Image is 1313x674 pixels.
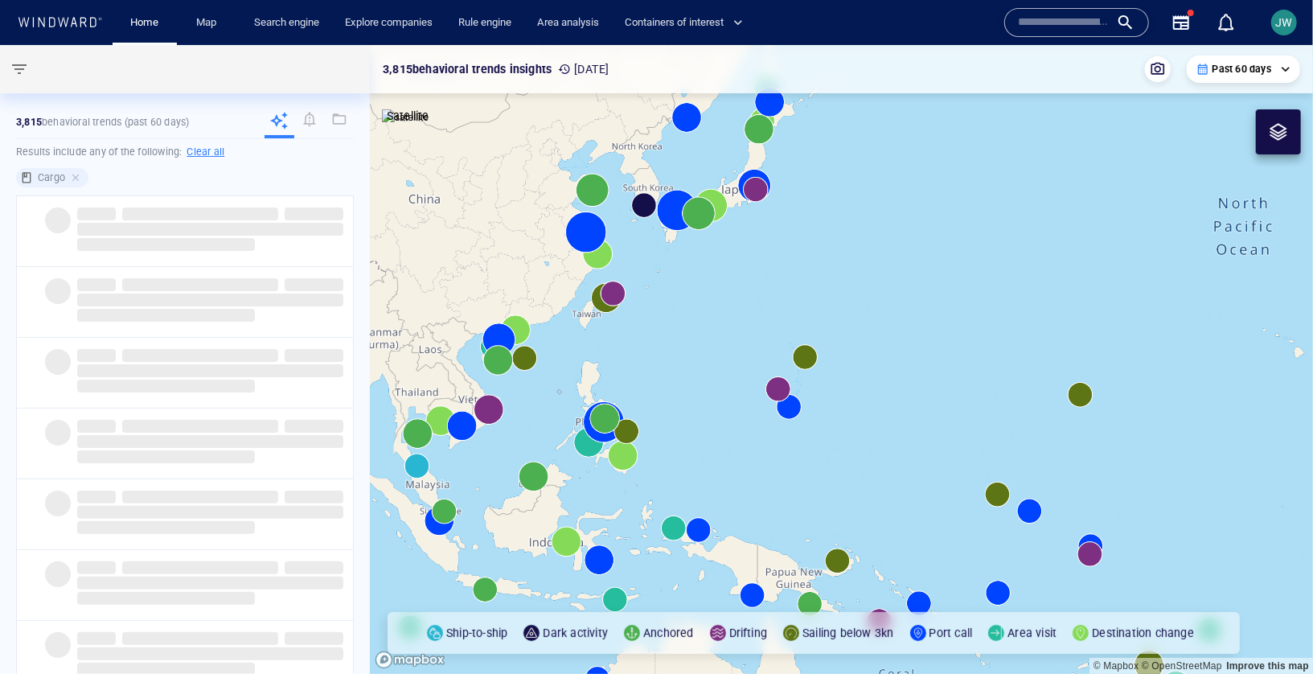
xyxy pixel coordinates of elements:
[1276,16,1293,29] span: JW
[285,632,343,645] span: ‌
[122,420,278,433] span: ‌
[77,420,116,433] span: ‌
[45,632,71,658] span: ‌
[285,420,343,433] span: ‌
[77,561,116,574] span: ‌
[122,491,278,503] span: ‌
[618,9,757,37] button: Containers of interest
[1245,602,1301,662] iframe: Chat
[77,632,116,645] span: ‌
[77,380,255,392] span: ‌
[285,208,343,220] span: ‌
[45,420,71,446] span: ‌
[1093,660,1139,672] a: Mapbox
[383,60,552,79] p: 3,815 behavioral trends insights
[1268,6,1300,39] button: JW
[77,435,343,448] span: ‌
[190,9,228,37] a: Map
[387,106,429,125] p: Satellite
[339,9,439,37] a: Explore companies
[77,506,343,519] span: ‌
[1142,660,1222,672] a: OpenStreetMap
[183,9,235,37] button: Map
[119,9,170,37] button: Home
[77,577,343,590] span: ‌
[77,364,343,377] span: ‌
[122,561,278,574] span: ‌
[45,491,71,516] span: ‌
[248,9,326,37] a: Search engine
[45,561,71,587] span: ‌
[77,223,343,236] span: ‌
[558,60,609,79] p: [DATE]
[45,278,71,304] span: ‌
[77,592,255,605] span: ‌
[452,9,518,37] a: Rule engine
[122,349,278,362] span: ‌
[45,349,71,375] span: ‌
[45,208,71,233] span: ‌
[16,116,42,128] strong: 3,815
[625,14,743,32] span: Containers of interest
[77,294,343,306] span: ‌
[370,45,1313,674] canvas: Map
[77,309,255,322] span: ‌
[77,278,116,291] span: ‌
[187,144,224,160] h6: Clear all
[16,139,354,165] h6: Results include any of the following:
[77,647,343,660] span: ‌
[16,168,88,187] div: Cargo
[285,561,343,574] span: ‌
[285,278,343,291] span: ‌
[1212,62,1271,76] p: Past 60 days
[122,208,278,220] span: ‌
[77,521,255,534] span: ‌
[729,623,768,643] p: Drifting
[77,349,116,362] span: ‌
[1217,13,1236,32] div: Notification center
[77,238,255,251] span: ‌
[375,651,445,669] a: Mapbox logo
[929,623,973,643] p: Port call
[543,623,608,643] p: Dark activity
[1007,623,1057,643] p: Area visit
[643,623,694,643] p: Anchored
[16,115,189,129] p: behavioral trends (Past 60 days)
[802,623,893,643] p: Sailing below 3kn
[122,278,278,291] span: ‌
[285,491,343,503] span: ‌
[1092,623,1194,643] p: Destination change
[77,450,255,463] span: ‌
[77,208,116,220] span: ‌
[38,170,65,186] h6: Cargo
[285,349,343,362] span: ‌
[1226,660,1309,672] a: Map feedback
[1196,62,1290,76] div: Past 60 days
[382,109,429,125] img: satellite
[125,9,166,37] a: Home
[531,9,605,37] a: Area analysis
[446,623,507,643] p: Ship-to-ship
[77,491,116,503] span: ‌
[122,632,278,645] span: ‌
